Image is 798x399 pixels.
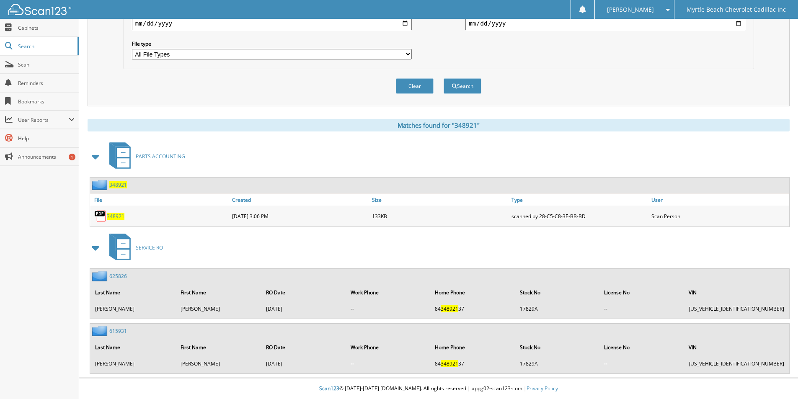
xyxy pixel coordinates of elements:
[649,194,789,206] a: User
[431,302,515,316] td: 84 37
[230,208,370,224] div: [DATE] 3:06 PM
[230,194,370,206] a: Created
[600,284,684,301] th: License No
[109,273,127,280] a: 625826
[444,78,481,94] button: Search
[176,357,261,371] td: [PERSON_NAME]
[91,357,176,371] td: [PERSON_NAME]
[91,302,176,316] td: [PERSON_NAME]
[109,181,127,188] a: 348921
[136,244,163,251] span: SERVICE RO
[516,357,599,371] td: 17829A
[262,357,345,371] td: [DATE]
[176,302,261,316] td: [PERSON_NAME]
[69,154,75,160] div: 1
[441,305,458,312] span: 348921
[684,284,788,301] th: VIN
[431,357,515,371] td: 84 37
[262,284,345,301] th: RO Date
[649,208,789,224] div: Scan Person
[684,357,788,371] td: [US_VEHICLE_IDENTIFICATION_NUMBER]
[600,302,684,316] td: --
[18,43,73,50] span: Search
[132,17,412,30] input: start
[431,284,515,301] th: Home Phone
[516,284,599,301] th: Stock No
[104,140,185,173] a: PARTS ACCOUNTING
[18,80,75,87] span: Reminders
[527,385,558,392] a: Privacy Policy
[370,208,510,224] div: 133KB
[687,7,786,12] span: Myrtle Beach Chevrolet Cadillac Inc
[92,326,109,336] img: folder2.png
[109,327,127,335] a: 615931
[18,116,69,124] span: User Reports
[91,339,176,356] th: Last Name
[18,24,75,31] span: Cabinets
[79,378,798,399] div: © [DATE]-[DATE] [DOMAIN_NAME]. All rights reserved | appg02-scan123-com |
[92,271,109,281] img: folder2.png
[104,231,163,264] a: SERVICE RO
[684,302,788,316] td: [US_VEHICLE_IDENTIFICATION_NUMBER]
[431,339,515,356] th: Home Phone
[346,284,430,301] th: Work Phone
[18,153,75,160] span: Announcements
[600,357,684,371] td: --
[92,180,109,190] img: folder2.png
[684,339,788,356] th: VIN
[346,339,430,356] th: Work Phone
[88,119,790,131] div: Matches found for "348921"
[756,359,798,399] iframe: Chat Widget
[509,194,649,206] a: Type
[262,302,345,316] td: [DATE]
[262,339,345,356] th: RO Date
[18,135,75,142] span: Help
[319,385,339,392] span: Scan123
[346,302,430,316] td: --
[607,7,654,12] span: [PERSON_NAME]
[94,210,107,222] img: PDF.png
[346,357,430,371] td: --
[176,284,261,301] th: First Name
[90,194,230,206] a: File
[132,40,412,47] label: File type
[396,78,434,94] button: Clear
[600,339,684,356] th: License No
[441,360,458,367] span: 348921
[136,153,185,160] span: PARTS ACCOUNTING
[18,61,75,68] span: Scan
[91,284,176,301] th: Last Name
[8,4,71,15] img: scan123-logo-white.svg
[176,339,261,356] th: First Name
[107,213,124,220] a: 348921
[516,339,599,356] th: Stock No
[465,17,745,30] input: end
[18,98,75,105] span: Bookmarks
[509,208,649,224] div: scanned by 28-C5-C8-3E-BB-BD
[370,194,510,206] a: Size
[516,302,599,316] td: 17829A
